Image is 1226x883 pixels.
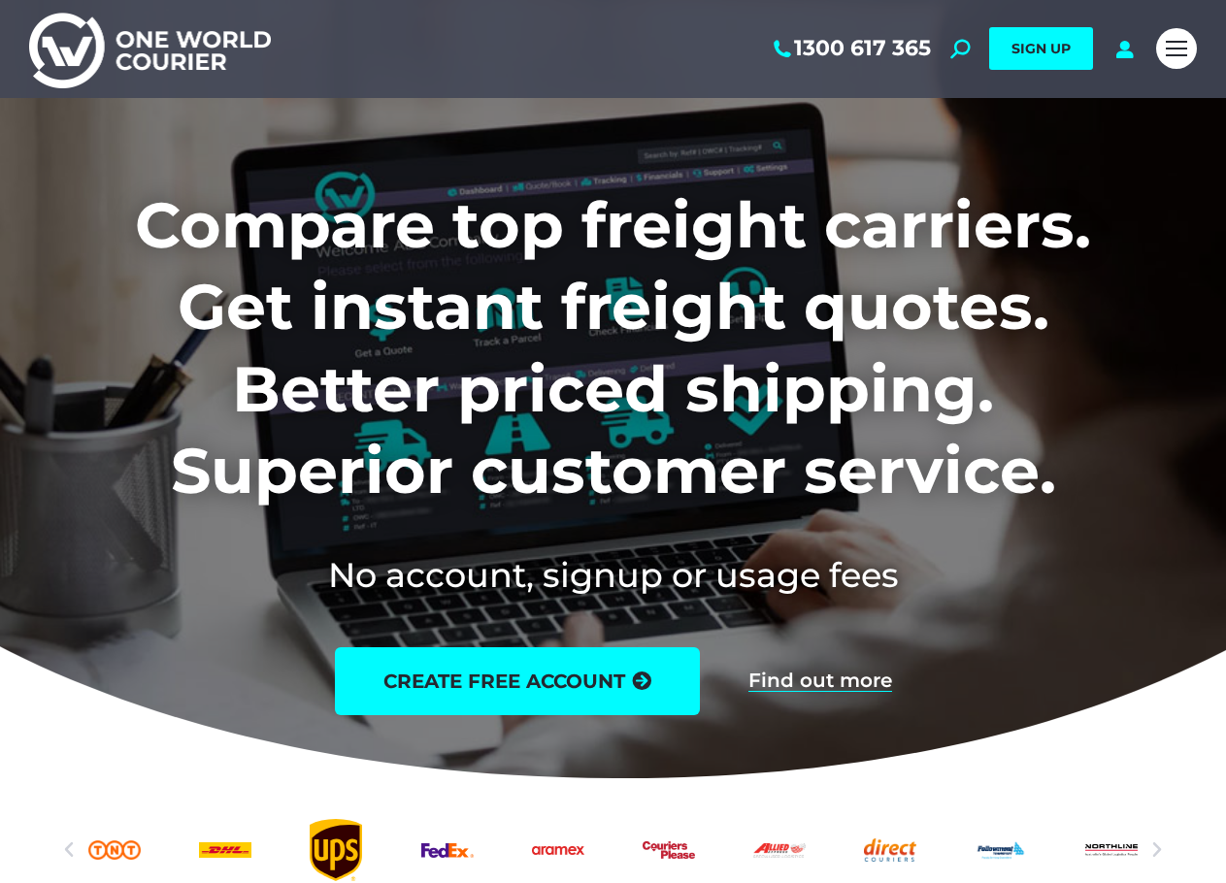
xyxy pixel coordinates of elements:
h2: No account, signup or usage fees [29,551,1197,599]
a: 1300 617 365 [770,36,931,61]
span: SIGN UP [1011,40,1071,57]
a: Find out more [748,670,892,692]
a: Mobile menu icon [1156,28,1197,69]
a: SIGN UP [989,27,1093,70]
img: One World Courier [29,10,271,88]
h1: Compare top freight carriers. Get instant freight quotes. Better priced shipping. Superior custom... [29,184,1197,512]
a: create free account [335,647,700,715]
